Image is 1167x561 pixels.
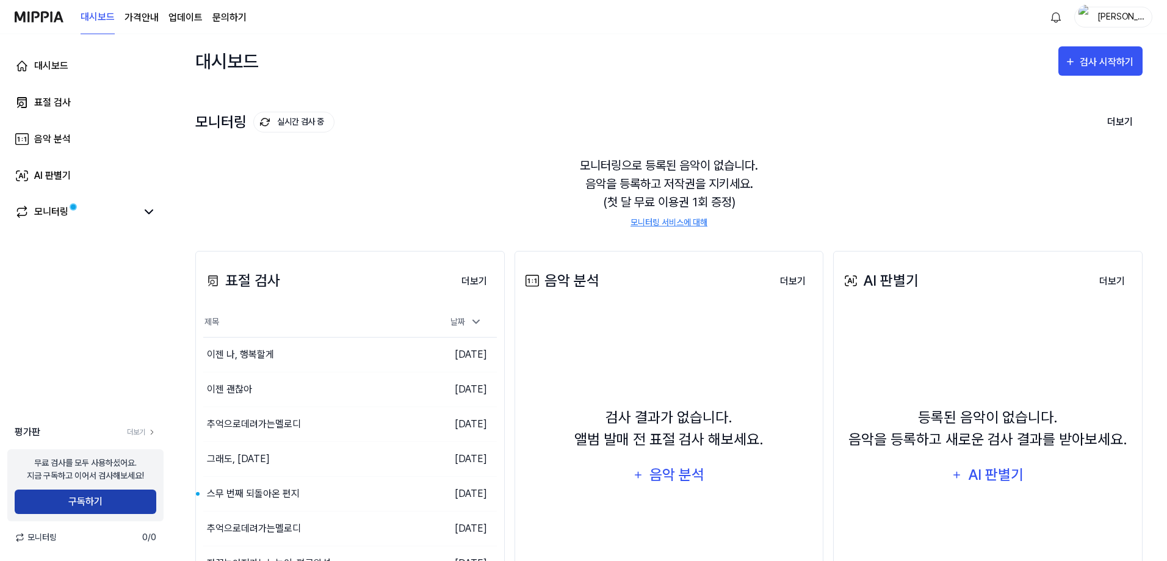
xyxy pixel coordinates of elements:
div: AI 판별기 [841,270,919,292]
td: [DATE] [424,337,497,372]
button: 더보기 [770,269,815,294]
div: 무료 검사를 모두 사용하셨어요. 지금 구독하고 이어서 검사해보세요! [27,457,144,482]
div: 이젠 나, 행복할게 [207,347,274,362]
a: 가격안내 [125,10,159,25]
div: 모니터링 [195,112,334,132]
td: [DATE] [424,441,497,476]
div: 표절 검사 [203,270,280,292]
td: [DATE] [424,372,497,407]
button: 더보기 [452,269,497,294]
div: 검사 결과가 없습니다. 앨범 발매 전 표절 검사 해보세요. [574,407,764,451]
img: monitoring Icon [260,117,270,127]
div: 모니터링으로 등록된 음악이 없습니다. 음악을 등록하고 저작권을 지키세요. (첫 달 무료 이용권 1회 증정) [195,142,1143,244]
div: 모니터링 [34,204,68,219]
span: 모니터링 [15,531,57,544]
div: AI 판별기 [34,168,71,183]
a: 업데이트 [168,10,203,25]
div: AI 판별기 [966,463,1025,487]
td: [DATE] [424,407,497,441]
div: 등록된 음악이 없습니다. 음악을 등록하고 새로운 검사 결과를 받아보세요. [848,407,1127,451]
div: 스무 번째 되돌아온 편지 [207,487,300,501]
a: 표절 검사 [7,88,164,117]
a: 음악 분석 [7,125,164,154]
div: 추억으로데려가는멜로디 [207,521,301,536]
div: 날짜 [446,312,487,332]
div: 추억으로데려가는멜로디 [207,417,301,432]
a: 모니터링 [15,204,137,219]
div: 대시보드 [34,59,68,73]
td: [DATE] [424,476,497,511]
button: 실시간 검사 중 [253,112,334,132]
div: 그래도, [DATE] [207,452,270,466]
div: [PERSON_NAME] [1097,10,1144,23]
div: 음악 분석 [522,270,599,292]
div: 검사 시작하기 [1080,54,1136,70]
span: 0 / 0 [142,531,156,544]
div: 이젠 괜찮아 [207,382,252,397]
img: profile [1078,5,1093,29]
img: 알림 [1049,10,1063,24]
div: 음악 분석 [34,132,71,147]
td: [DATE] [424,511,497,546]
a: 더보기 [127,427,156,438]
button: 검사 시작하기 [1058,46,1143,76]
th: 제목 [203,308,424,337]
button: 구독하기 [15,490,156,514]
a: 모니터링 서비스에 대해 [630,216,707,229]
a: 문의하기 [212,10,247,25]
a: AI 판별기 [7,161,164,190]
button: AI 판별기 [944,460,1032,490]
div: 표절 검사 [34,95,71,110]
a: 대시보드 [7,51,164,81]
div: 음악 분석 [648,463,706,487]
button: 더보기 [1097,109,1143,135]
button: 음악 분석 [625,460,713,490]
div: 대시보드 [195,46,259,76]
button: 더보기 [1089,269,1135,294]
button: profile[PERSON_NAME] [1074,7,1152,27]
span: 평가판 [15,425,40,440]
a: 대시보드 [81,1,115,34]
